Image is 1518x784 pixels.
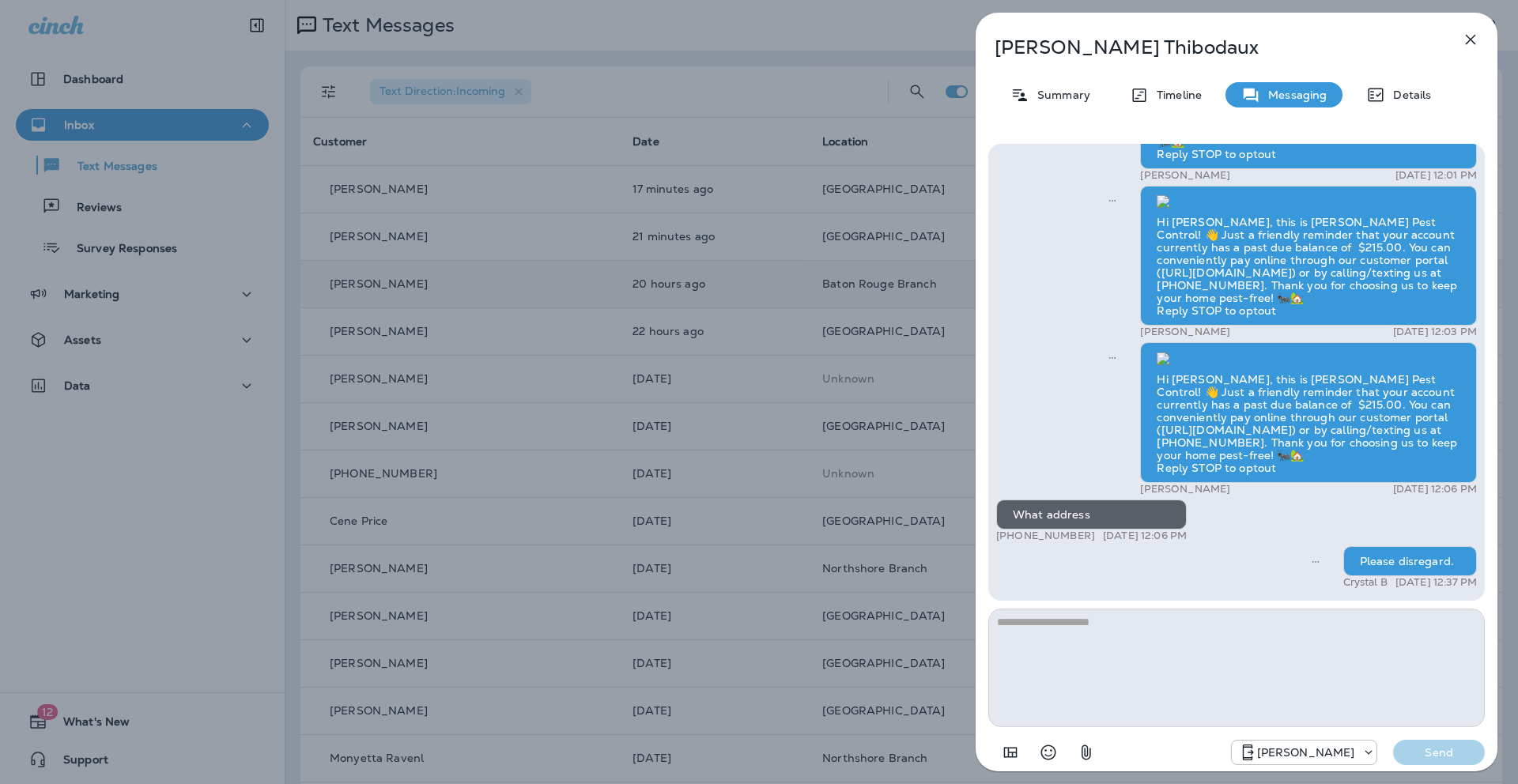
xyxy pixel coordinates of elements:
[1140,483,1230,496] p: [PERSON_NAME]
[1033,737,1064,768] button: Select an emoji
[995,737,1026,768] button: Add in a premade template
[1312,553,1320,567] span: Sent
[1149,89,1202,101] p: Timeline
[1108,193,1116,207] span: Sent
[1140,169,1230,182] p: [PERSON_NAME]
[1343,576,1388,589] p: Crystal B
[1157,352,1169,365] img: twilio-download
[1393,483,1477,496] p: [DATE] 12:06 PM
[1103,530,1187,542] p: [DATE] 12:06 PM
[1029,89,1090,101] p: Summary
[1140,326,1230,338] p: [PERSON_NAME]
[1343,546,1477,576] div: Please disregard.
[1140,186,1477,326] div: Hi [PERSON_NAME], this is [PERSON_NAME] Pest Control! 👋 Just a friendly reminder that your accoun...
[1257,746,1355,759] p: [PERSON_NAME]
[1385,89,1431,101] p: Details
[996,499,1187,530] div: What address
[1157,195,1169,208] img: twilio-download
[1393,326,1477,338] p: [DATE] 12:03 PM
[1395,576,1477,589] p: [DATE] 12:37 PM
[1260,89,1327,101] p: Messaging
[996,530,1095,542] p: [PHONE_NUMBER]
[1232,743,1377,762] div: +1 (504) 576-9603
[1108,349,1116,364] span: Sent
[1395,169,1477,182] p: [DATE] 12:01 PM
[995,36,1426,58] p: [PERSON_NAME] Thibodaux
[1140,342,1477,483] div: Hi [PERSON_NAME], this is [PERSON_NAME] Pest Control! 👋 Just a friendly reminder that your accoun...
